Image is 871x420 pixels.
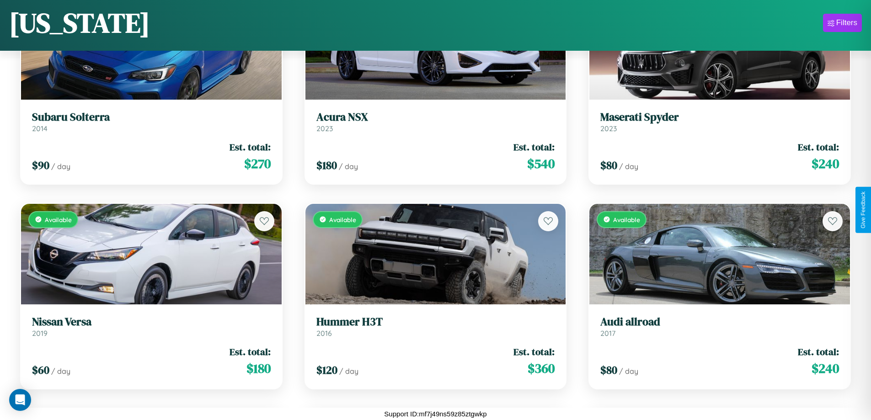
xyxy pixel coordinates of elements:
span: 2016 [316,329,332,338]
p: Support ID: mf7j49ns59z85ztgwkp [384,408,486,420]
span: / day [619,162,638,171]
span: / day [51,162,70,171]
h3: Acura NSX [316,111,555,124]
div: Filters [836,18,857,27]
a: Subaru Solterra2014 [32,111,271,133]
span: Est. total: [798,345,839,358]
span: $ 80 [600,362,617,377]
a: Audi allroad2017 [600,315,839,338]
a: Acura NSX2023 [316,111,555,133]
h3: Nissan Versa [32,315,271,329]
span: $ 540 [527,154,555,173]
span: $ 90 [32,158,49,173]
span: Est. total: [230,140,271,154]
span: $ 120 [316,362,337,377]
span: 2023 [316,124,333,133]
span: 2019 [32,329,48,338]
span: $ 240 [812,154,839,173]
h3: Audi allroad [600,315,839,329]
span: 2017 [600,329,615,338]
span: $ 270 [244,154,271,173]
a: Maserati Spyder2023 [600,111,839,133]
h3: Subaru Solterra [32,111,271,124]
div: Open Intercom Messenger [9,389,31,411]
span: Est. total: [798,140,839,154]
span: 2023 [600,124,617,133]
span: Est. total: [513,345,555,358]
span: $ 60 [32,362,49,377]
span: Est. total: [230,345,271,358]
span: $ 360 [528,359,555,377]
a: Hummer H3T2016 [316,315,555,338]
button: Filters [823,14,862,32]
h3: Hummer H3T [316,315,555,329]
div: Give Feedback [860,191,866,229]
span: / day [339,162,358,171]
span: / day [619,367,638,376]
span: $ 80 [600,158,617,173]
span: Available [45,216,72,223]
span: / day [51,367,70,376]
a: Nissan Versa2019 [32,315,271,338]
span: Est. total: [513,140,555,154]
span: Available [613,216,640,223]
h3: Maserati Spyder [600,111,839,124]
h1: [US_STATE] [9,4,150,42]
span: Available [329,216,356,223]
span: $ 240 [812,359,839,377]
span: $ 180 [316,158,337,173]
span: / day [339,367,358,376]
span: 2014 [32,124,48,133]
span: $ 180 [246,359,271,377]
